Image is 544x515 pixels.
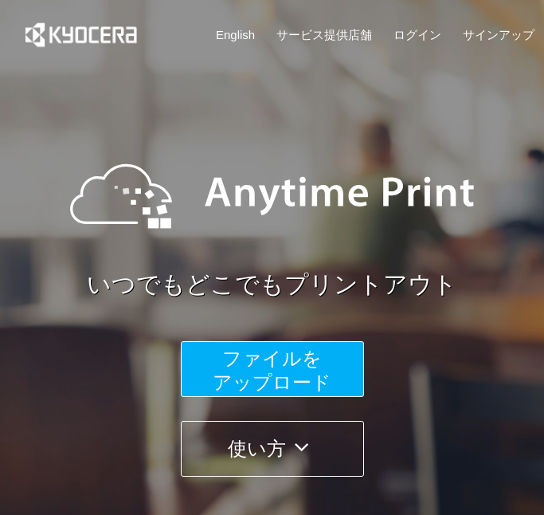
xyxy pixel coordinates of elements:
span: ファイルを ​​アップロード [213,348,331,393]
button: 使い方 [181,421,364,477]
a: サインアップ [463,26,534,43]
button: ファイルを​​アップロード [181,341,364,397]
a: English [216,26,255,43]
a: サービス提供店舗 [276,26,372,43]
a: ログイン [393,26,441,43]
